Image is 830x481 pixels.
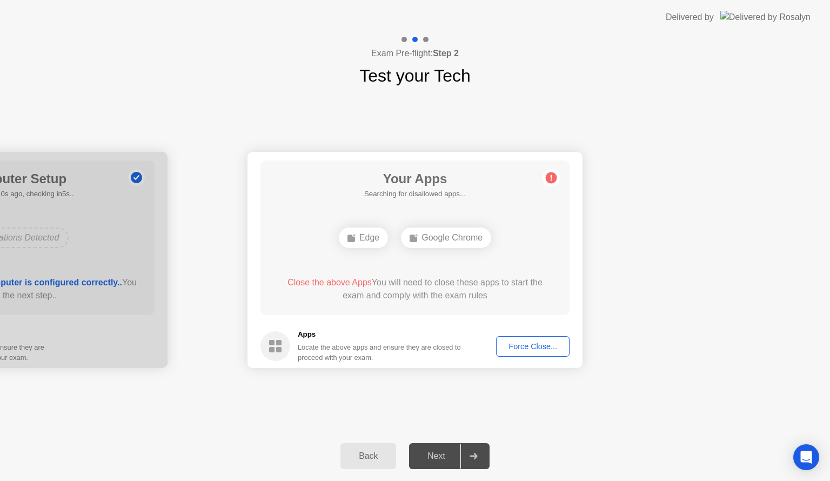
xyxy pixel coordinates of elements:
[433,49,459,58] b: Step 2
[276,276,554,302] div: You will need to close these apps to start the exam and comply with the exam rules
[344,451,393,461] div: Back
[339,228,388,248] div: Edge
[720,11,811,23] img: Delivered by Rosalyn
[364,189,466,199] h5: Searching for disallowed apps...
[412,451,460,461] div: Next
[298,342,461,363] div: Locate the above apps and ensure they are closed to proceed with your exam.
[340,443,396,469] button: Back
[793,444,819,470] div: Open Intercom Messenger
[666,11,714,24] div: Delivered by
[500,342,566,351] div: Force Close...
[409,443,490,469] button: Next
[298,329,461,340] h5: Apps
[496,336,570,357] button: Force Close...
[359,63,471,89] h1: Test your Tech
[401,228,491,248] div: Google Chrome
[364,169,466,189] h1: Your Apps
[287,278,372,287] span: Close the above Apps
[371,47,459,60] h4: Exam Pre-flight:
